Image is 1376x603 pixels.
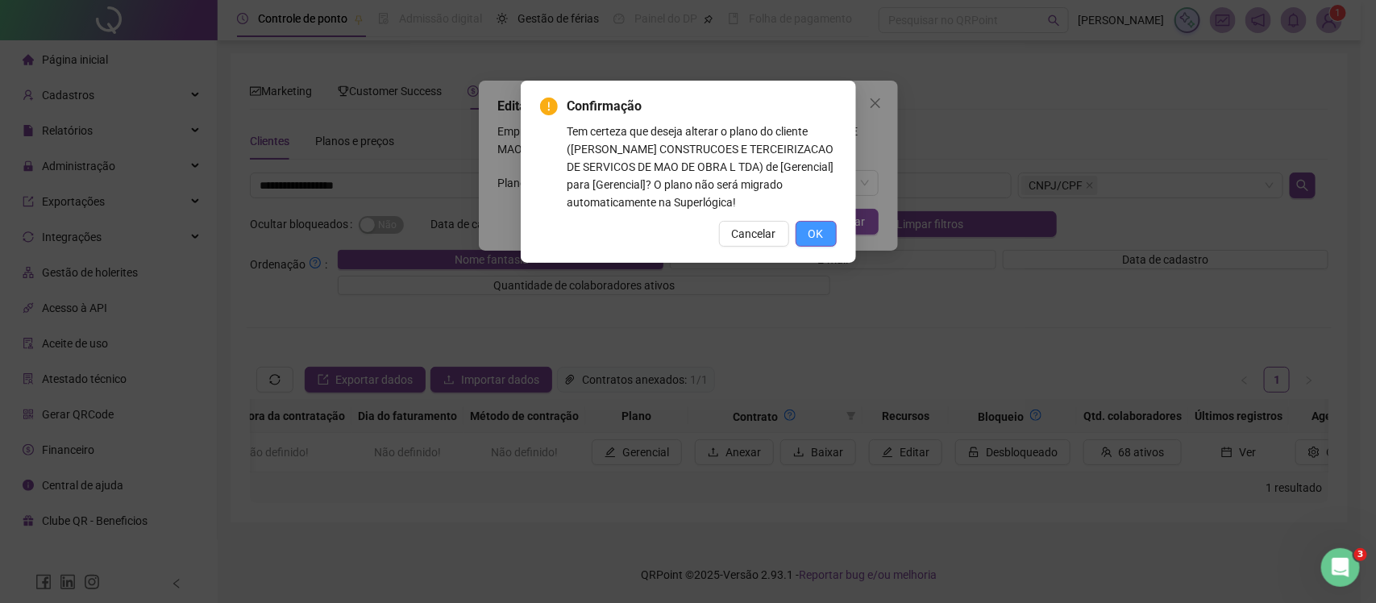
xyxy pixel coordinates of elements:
button: OK [796,221,837,247]
button: Cancelar [719,221,789,247]
span: 3 [1354,548,1367,561]
iframe: Intercom live chat [1321,548,1360,587]
span: Confirmação [567,97,837,116]
span: OK [809,225,824,243]
div: Tem certeza que deseja alterar o plano do cliente ([PERSON_NAME] CONSTRUCOES E TERCEIRIZACAO DE S... [567,123,837,211]
span: Cancelar [732,225,776,243]
span: exclamation-circle [540,98,558,115]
